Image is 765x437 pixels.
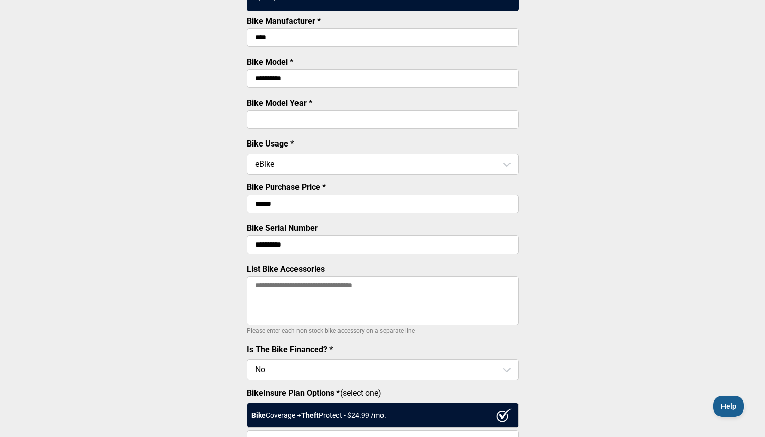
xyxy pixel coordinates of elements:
[713,396,745,417] iframe: Toggle Customer Support
[247,388,340,398] strong: BikeInsure Plan Options *
[247,388,519,398] label: (select one)
[247,182,326,192] label: Bike Purchase Price *
[247,264,325,274] label: List Bike Accessories
[247,98,312,108] label: Bike Model Year *
[496,408,512,422] img: ux1sgP1Haf775SAghJI38DyDlYP+32lKFAAAAAElFTkSuQmCC
[247,345,333,354] label: Is The Bike Financed? *
[301,411,319,419] strong: Theft
[247,57,293,67] label: Bike Model *
[247,325,519,337] p: Please enter each non-stock bike accessory on a separate line
[251,411,266,419] strong: Bike
[247,16,321,26] label: Bike Manufacturer *
[247,223,318,233] label: Bike Serial Number
[247,139,294,149] label: Bike Usage *
[247,403,519,428] div: Coverage + Protect - $ 24.99 /mo.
